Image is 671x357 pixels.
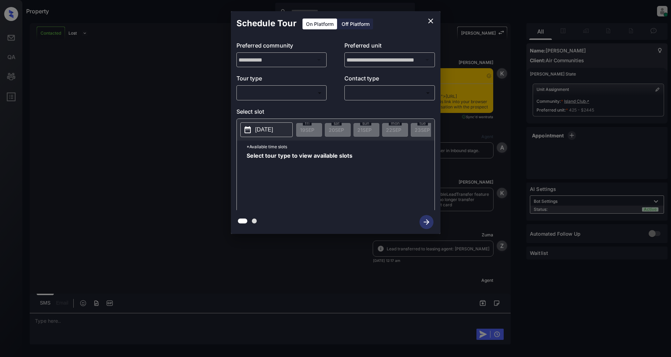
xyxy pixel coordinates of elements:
p: *Available time slots [247,141,435,153]
div: Off Platform [338,19,373,29]
h2: Schedule Tour [231,11,302,36]
div: On Platform [302,19,337,29]
span: Select tour type to view available slots [247,153,352,209]
p: Preferred community [236,41,327,52]
p: [DATE] [255,126,273,134]
p: Select slot [236,107,435,119]
button: [DATE] [240,122,293,137]
p: Tour type [236,74,327,85]
button: close [424,14,438,28]
p: Preferred unit [344,41,435,52]
p: Contact type [344,74,435,85]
